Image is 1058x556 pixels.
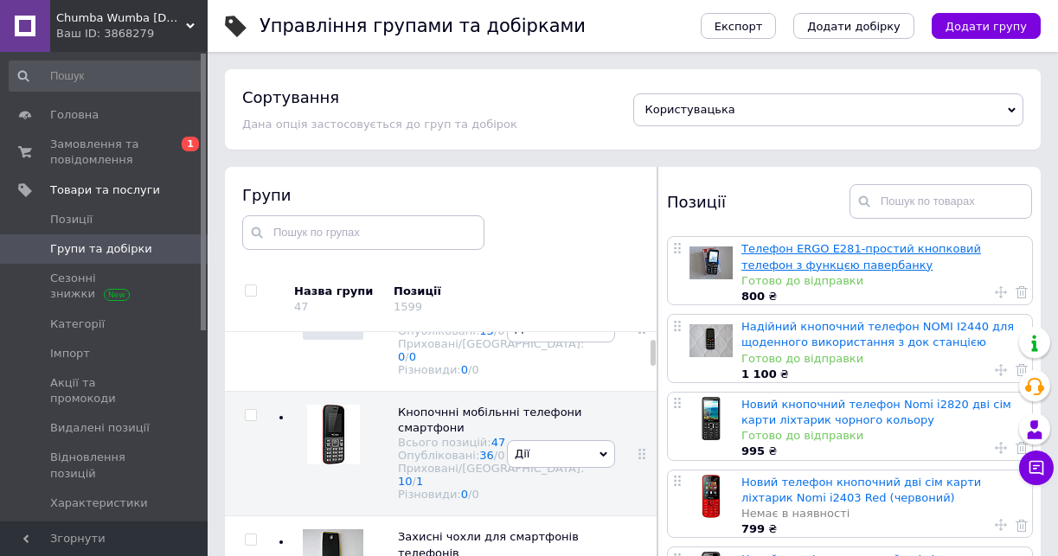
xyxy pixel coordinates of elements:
[741,444,765,457] b: 995
[515,447,529,460] span: Дії
[741,242,981,271] a: Телефон ERGO E281-простий кнопковий телефон з функцєю павербанку
[946,20,1027,33] span: Додати групу
[9,61,204,92] input: Пошук
[741,428,1023,444] div: Готово до відправки
[398,363,584,376] div: Різновиди:
[242,118,517,131] span: Дана опція застосовується до груп та добірок
[242,215,484,250] input: Пошук по групах
[50,346,90,361] span: Імпорт
[405,350,416,363] span: /
[932,13,1041,39] button: Додати групу
[741,506,1023,521] div: Немає в наявності
[50,107,99,123] span: Головна
[741,351,1023,367] div: Готово до відправки
[645,103,735,116] span: Користувацька
[741,273,1023,289] div: Готово до відправки
[50,316,105,332] span: Категорії
[413,475,424,488] span: /
[1016,362,1028,378] a: Видалити товар
[741,367,1023,382] div: ₴
[294,284,381,299] div: Назва групи
[1019,451,1054,485] button: Чат з покупцем
[398,436,584,449] div: Всього позицій:
[1016,284,1028,300] a: Видалити товар
[394,284,541,299] div: Позиції
[461,488,468,501] a: 0
[701,13,777,39] button: Експорт
[56,26,208,42] div: Ваш ID: 3868279
[416,475,423,488] a: 1
[479,449,494,462] a: 36
[398,406,582,434] span: Кнопочнні мобільнні телефони смартфони
[471,488,478,501] div: 0
[741,320,1014,348] a: Надійний кнопочний телефон NOMI I2440 для щоденного використання з док станцією
[461,363,468,376] a: 0
[50,271,160,302] span: Сезонні знижки
[398,475,413,488] a: 10
[850,184,1032,219] input: Пошук по товарах
[715,20,763,33] span: Експорт
[50,182,160,198] span: Товари та послуги
[741,522,765,535] b: 799
[409,350,416,363] a: 0
[242,184,640,206] div: Групи
[741,289,1023,304] div: ₴
[242,88,339,106] h4: Сортування
[793,13,914,39] button: Додати добірку
[741,290,765,303] b: 800
[468,488,479,501] span: /
[50,241,152,257] span: Групи та добірки
[741,444,1023,459] div: ₴
[468,363,479,376] span: /
[497,449,504,462] div: 0
[394,300,422,313] div: 1599
[398,488,584,501] div: Різновиди:
[1016,517,1028,533] a: Видалити товар
[56,10,186,26] span: Chumba Wumba com.ua
[50,420,150,436] span: Видалені позиції
[307,405,360,464] img: Кнопочнні мобільнні телефони смартфони
[667,184,850,219] div: Позиції
[807,20,901,33] span: Додати добірку
[1016,439,1028,455] a: Видалити товар
[50,495,148,511] span: Характеристики
[741,367,777,380] b: 1 100
[741,476,981,504] a: Новий телефон кнопочний дві сім карти ліхтарик Nomi i2403 Red (червоний)
[398,337,584,363] div: Приховані/[GEOGRAPHIC_DATA]:
[50,375,160,406] span: Акції та промокоди
[471,363,478,376] div: 0
[260,16,586,36] h1: Управління групами та добірками
[741,521,1023,537] div: ₴
[50,137,160,168] span: Замовлення та повідомлення
[741,398,1011,426] a: Новий кнопочний телефон Nomi i2820 дві сім карти ліхтарик чорного кольору
[50,212,93,227] span: Позиції
[398,350,405,363] a: 0
[515,322,529,335] span: Дії
[294,300,309,313] div: 47
[494,449,505,462] span: /
[50,450,160,481] span: Відновлення позицій
[398,462,584,488] div: Приховані/[GEOGRAPHIC_DATA]:
[491,436,506,449] a: 47
[182,137,199,151] span: 1
[398,449,584,462] div: Опубліковані:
